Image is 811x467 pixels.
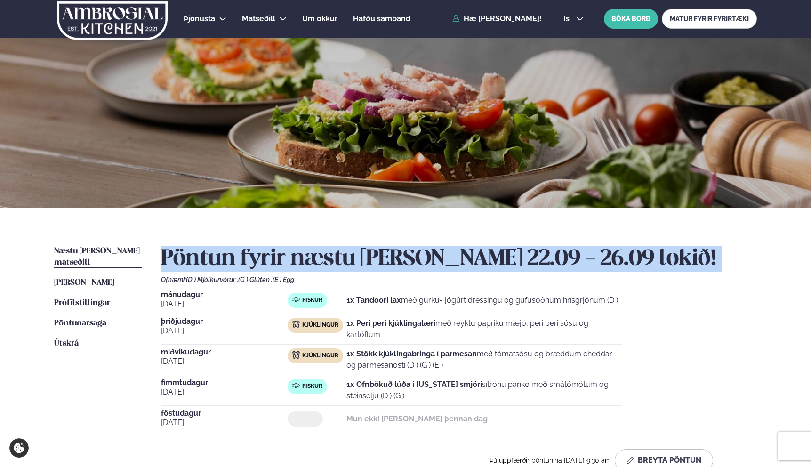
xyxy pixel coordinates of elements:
a: Prófílstillingar [54,298,110,309]
img: chicken.svg [292,321,300,328]
a: [PERSON_NAME] [54,277,114,289]
strong: Mun ekki [PERSON_NAME] þennan dag [346,414,488,423]
a: Pöntunarsaga [54,318,106,329]
p: sítrónu panko með smátómötum og steinselju (D ) (G ) [346,379,622,402]
strong: 1x Tandoori lax [346,296,401,305]
img: logo [56,1,169,40]
img: fish.svg [292,296,300,303]
span: [DATE] [161,356,288,367]
span: Kjúklingur [302,322,338,329]
span: Matseðill [242,14,275,23]
a: MATUR FYRIR FYRIRTÆKI [662,9,757,29]
span: þriðjudagur [161,318,288,325]
span: --- [302,415,309,423]
span: Útskrá [54,339,79,347]
a: Næstu [PERSON_NAME] matseðill [54,246,142,268]
a: Hæ [PERSON_NAME]! [452,15,542,23]
span: föstudagur [161,410,288,417]
p: með reyktu papriku mæjó, peri peri sósu og kartöflum [346,318,622,340]
p: með tómatsósu og bræddum cheddar- og parmesanosti (D ) (G ) (E ) [346,348,622,371]
span: [DATE] [161,386,288,398]
button: is [556,15,591,23]
a: Um okkur [302,13,337,24]
span: Pöntunarsaga [54,319,106,327]
strong: 1x Ofnbökuð lúða í [US_STATE] smjöri [346,380,482,389]
a: Útskrá [54,338,79,349]
span: Þjónusta [184,14,215,23]
strong: 1x Peri peri kjúklingalæri [346,319,435,328]
span: Hafðu samband [353,14,410,23]
span: Kjúklingur [302,352,338,360]
span: [DATE] [161,298,288,310]
img: chicken.svg [292,351,300,359]
span: Fiskur [302,297,322,304]
a: Cookie settings [9,438,29,458]
span: Fiskur [302,383,322,390]
a: Matseðill [242,13,275,24]
p: með gúrku- jógúrt dressingu og gufusoðnum hrísgrjónum (D ) [346,295,618,306]
span: fimmtudagur [161,379,288,386]
span: Prófílstillingar [54,299,110,307]
span: mánudagur [161,291,288,298]
span: Þú uppfærðir pöntunina [DATE] 9:30 am [490,457,611,464]
span: miðvikudagur [161,348,288,356]
img: fish.svg [292,382,300,389]
span: (D ) Mjólkurvörur , [186,276,238,283]
div: Ofnæmi: [161,276,757,283]
span: [DATE] [161,417,288,428]
span: [DATE] [161,325,288,337]
a: Þjónusta [184,13,215,24]
span: is [563,15,572,23]
span: Um okkur [302,14,337,23]
strong: 1x Stökk kjúklingabringa í parmesan [346,349,477,358]
span: Næstu [PERSON_NAME] matseðill [54,247,140,266]
a: Hafðu samband [353,13,410,24]
span: (E ) Egg [273,276,294,283]
button: BÓKA BORÐ [604,9,658,29]
span: [PERSON_NAME] [54,279,114,287]
span: (G ) Glúten , [238,276,273,283]
h2: Pöntun fyrir næstu [PERSON_NAME] 22.09 - 26.09 lokið! [161,246,757,272]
